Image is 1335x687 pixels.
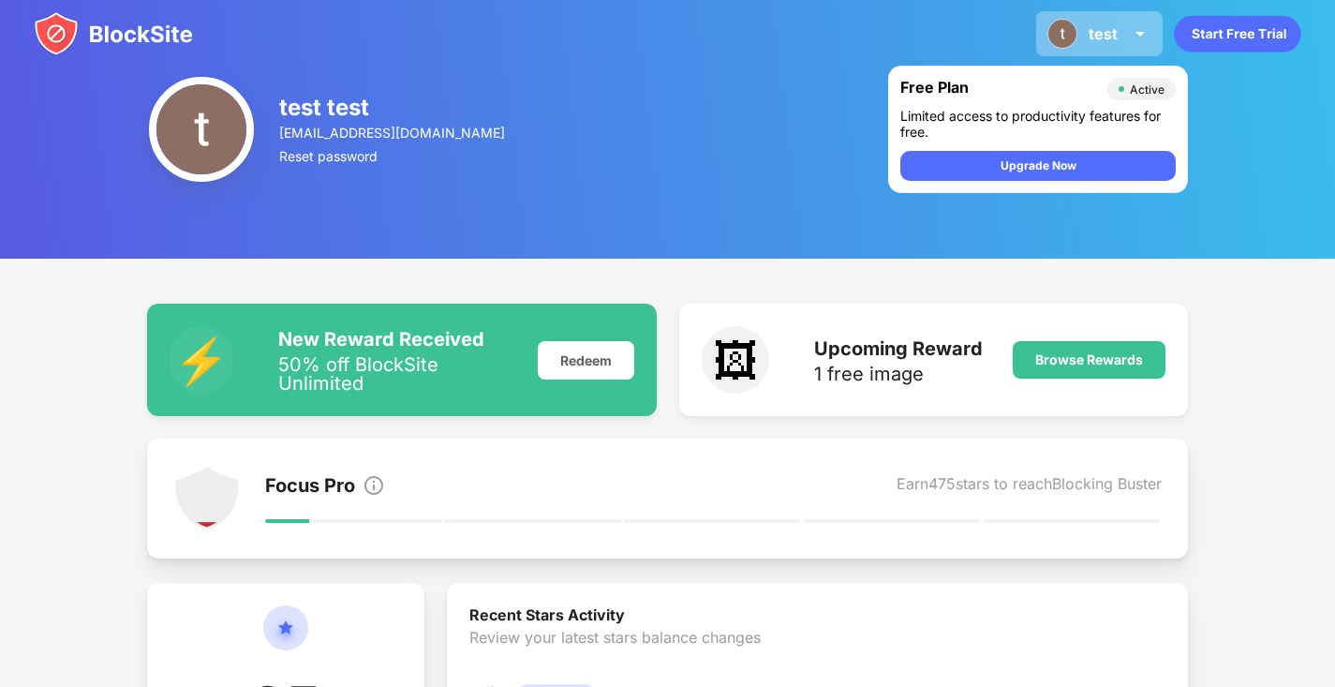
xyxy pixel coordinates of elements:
[1089,24,1118,43] div: test
[278,328,515,351] div: New Reward Received
[34,11,193,56] img: blocksite-icon.svg
[538,341,634,380] div: Redeem
[814,337,983,360] div: Upcoming Reward
[363,474,385,497] img: info.svg
[279,148,508,164] div: Reset password
[897,474,1162,500] div: Earn 475 stars to reach Blocking Buster
[170,326,233,394] div: ⚡️
[149,77,254,182] img: ACg8ocIG82ZMK_TRZ-3ehRvSLzDtomYIYm7zHdwjyKJ1SjFq2n3PyA=s96-c
[173,465,241,532] img: points-level-1.svg
[469,605,1166,628] div: Recent Stars Activity
[1130,82,1164,97] div: Active
[900,108,1176,140] div: Limited access to productivity features for free.
[278,355,515,393] div: 50% off BlockSite Unlimited
[469,628,1166,684] div: Review your latest stars balance changes
[1047,19,1077,49] img: ACg8ocIG82ZMK_TRZ-3ehRvSLzDtomYIYm7zHdwjyKJ1SjFq2n3PyA=s96-c
[265,474,355,500] div: Focus Pro
[702,326,769,394] div: 🖼
[814,365,983,383] div: 1 free image
[279,125,508,141] div: [EMAIL_ADDRESS][DOMAIN_NAME]
[1001,157,1076,175] div: Upgrade Now
[1174,15,1301,52] div: animation
[900,78,1098,100] div: Free Plan
[279,94,508,121] div: test test
[263,605,308,673] img: circle-star.svg
[1035,352,1143,367] div: Browse Rewards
